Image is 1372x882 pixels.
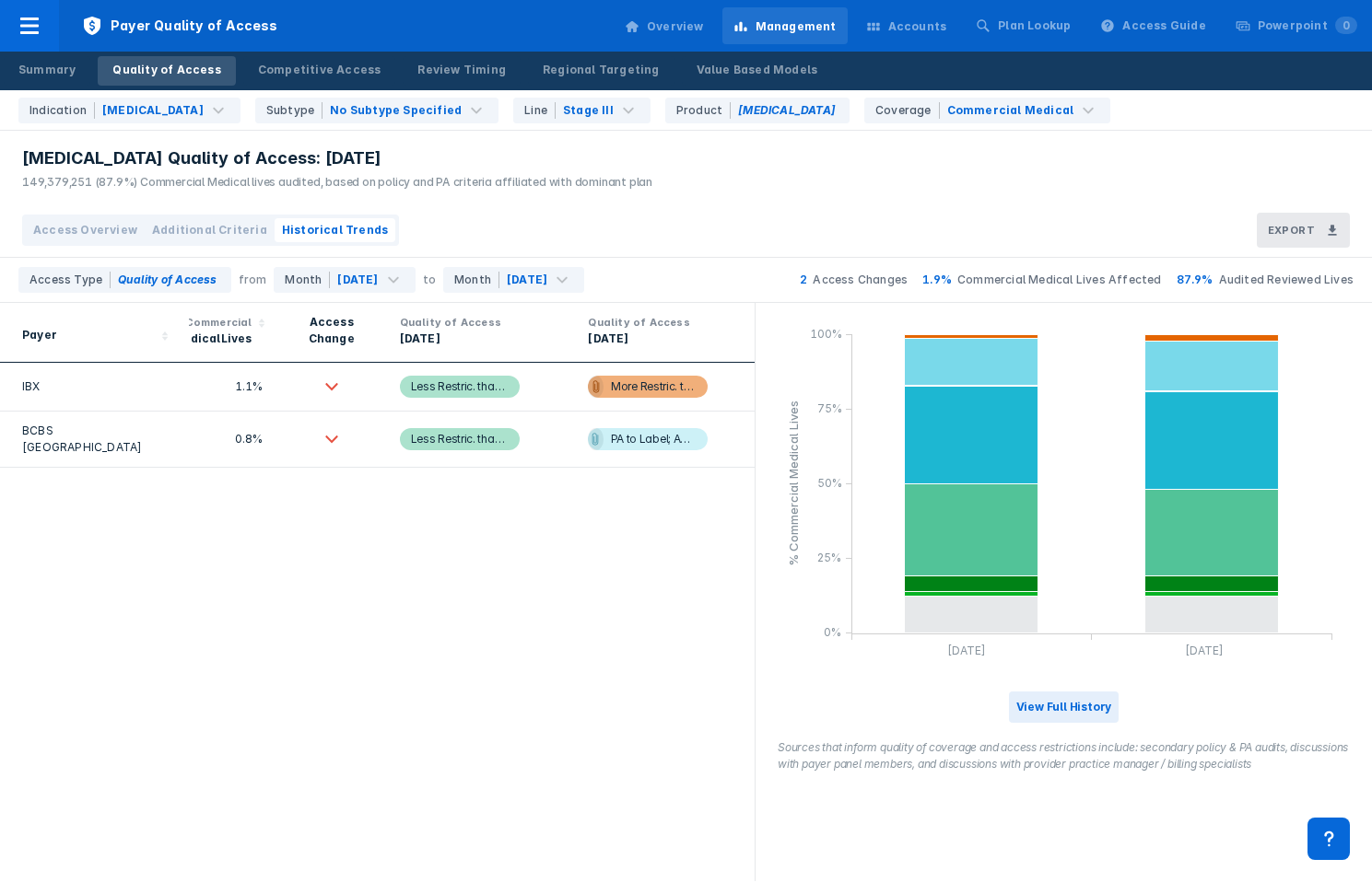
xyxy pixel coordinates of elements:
[1009,691,1120,723] button: View Full History
[22,423,167,456] div: BCBS [GEOGRAPHIC_DATA]
[813,272,908,288] p: Access Changes
[98,56,235,86] a: Quality of Access
[778,739,1350,772] figcaption: Sources that inform quality of coverage and access restrictions include: secondary policy & PA au...
[1219,272,1354,288] p: Audited Reviewed Lives
[1177,272,1219,288] p: 87.9%
[22,147,381,169] span: [MEDICAL_DATA] Quality of Access: [DATE]
[1308,818,1350,860] div: Contact Support
[102,102,204,119] div: [MEDICAL_DATA]
[778,325,1350,675] g: column chart , with 8 column series, . Y-scale minimum value is 0 , maximum value is 100. X-scale...
[524,102,556,119] div: Line
[507,272,547,288] div: [DATE]
[998,17,1071,34] div: Plan Lookup
[647,18,704,35] div: Overview
[423,272,436,288] p: to
[211,423,264,456] div: 0.8%
[588,331,733,347] div: [DATE]
[722,7,848,44] a: Management
[417,62,506,78] div: Review Timing
[454,272,499,288] div: Month
[211,374,264,400] div: 1.1%
[26,218,145,242] button: Access Overview
[922,272,957,288] p: 1.9%
[855,7,958,44] a: Accounts
[810,327,842,341] text: 100%
[614,7,715,44] a: Overview
[786,400,801,566] tspan: % Commercial Medical Lives
[33,222,137,238] span: Access Overview
[22,327,57,347] div: Payer
[947,102,1074,119] div: Commercial Medical
[330,102,462,119] div: No Subtype Specified
[817,476,842,490] text: 50%
[308,314,356,347] div: Access Change
[1257,213,1350,248] button: Export
[112,62,220,78] div: Quality of Access
[1185,644,1224,658] text: [DATE]
[957,272,1162,288] p: Commercial Medical Lives Affected
[756,18,837,35] div: Management
[543,62,660,78] div: Regional Targeting
[29,102,95,119] div: Indication
[18,267,231,293] div: Quality of Access is the only option
[22,374,167,400] div: IBX
[171,331,252,347] div: Medical Lives
[403,56,521,86] a: Review Timing
[400,331,545,347] div: [DATE]
[282,222,388,238] span: Historical Trends
[285,272,330,288] div: Month
[528,56,674,86] a: Regional Targeting
[1268,224,1315,237] h3: Export
[817,401,842,415] text: 75%
[4,56,90,86] a: Summary
[22,174,652,191] div: 149,379,251 (87.9%) Commercial Medical lives audited, based on policy and PA criteria affiliated ...
[682,56,833,86] a: Value Based Models
[145,218,275,242] button: Additional Criteria
[266,102,322,119] div: Subtype
[563,102,614,119] div: Stage III
[275,218,395,242] button: Historical Trends
[888,18,947,35] div: Accounts
[171,314,252,331] div: Commercial
[875,102,940,119] div: Coverage
[1258,17,1357,34] div: Powerpoint
[824,625,841,639] text: 0%
[611,376,697,398] div: More Restric. than Label
[243,56,396,86] a: Competitive Access
[337,272,378,288] div: [DATE]
[817,551,841,564] text: 25%
[18,62,76,78] div: Summary
[411,376,509,398] div: Less Restric. than Label
[947,644,986,658] text: [DATE]
[611,428,698,450] div: PA to Label; Add'l Criteria
[800,272,813,288] p: 2
[1335,17,1357,34] span: 0
[152,222,267,238] span: Additional Criteria
[189,303,286,363] div: Sort
[411,428,509,450] div: Less Restric. than Label
[239,272,267,288] p: from
[258,62,381,78] div: Competitive Access
[400,314,545,331] div: Quality of Access
[1122,17,1205,34] div: Access Guide
[588,314,733,331] div: Quality of Access
[697,62,818,78] div: Value Based Models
